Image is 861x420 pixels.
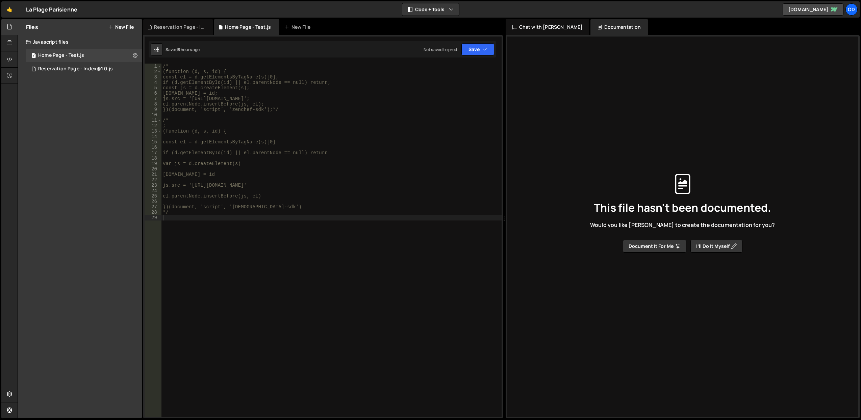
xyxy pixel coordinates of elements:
[18,35,142,49] div: Javascript files
[402,3,459,16] button: Code + Tools
[108,24,134,30] button: New File
[145,96,161,101] div: 7
[145,123,161,129] div: 12
[145,193,161,199] div: 25
[690,240,742,253] button: I’ll do it myself
[506,19,589,35] div: Chat with [PERSON_NAME]
[1,1,18,18] a: 🤙
[145,80,161,85] div: 4
[145,101,161,107] div: 8
[178,47,200,52] div: 8 hours ago
[590,221,775,229] span: Would you like [PERSON_NAME] to create the documentation for you?
[145,107,161,112] div: 9
[145,183,161,188] div: 23
[145,204,161,210] div: 27
[145,177,161,183] div: 22
[145,215,161,220] div: 29
[145,156,161,161] div: 18
[145,74,161,80] div: 3
[145,172,161,177] div: 21
[38,52,84,59] div: Home Page - Test.js
[145,118,161,123] div: 11
[845,3,858,16] a: Od
[424,47,457,52] div: Not saved to prod
[284,24,313,30] div: New File
[145,188,161,193] div: 24
[145,129,161,134] div: 13
[145,199,161,204] div: 26
[594,202,771,213] span: This file hasn't been documented.
[26,5,77,14] div: La Plage Parisienne
[26,49,142,62] div: 16273/43894.js
[154,24,205,30] div: Reservation Page - Index@1.0.js
[145,145,161,150] div: 16
[145,150,161,156] div: 17
[145,166,161,172] div: 20
[166,47,200,52] div: Saved
[38,66,113,72] div: Reservation Page - Index@1.0.js
[145,64,161,69] div: 1
[32,53,36,59] span: 1
[145,161,161,166] div: 19
[145,69,161,74] div: 2
[145,134,161,139] div: 14
[145,112,161,118] div: 10
[461,43,494,55] button: Save
[145,85,161,91] div: 5
[145,91,161,96] div: 6
[623,240,686,253] button: Document it for me
[26,23,38,31] h2: Files
[145,210,161,215] div: 28
[145,139,161,145] div: 15
[590,19,648,35] div: Documentation
[26,62,142,76] div: 16273/43955.js
[225,24,271,30] div: Home Page - Test.js
[783,3,843,16] a: [DOMAIN_NAME]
